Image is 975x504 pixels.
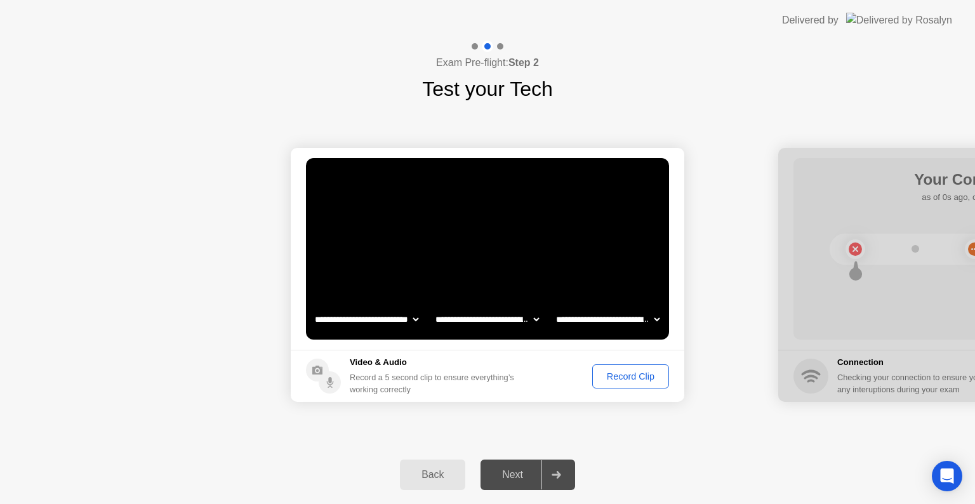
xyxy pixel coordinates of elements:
[484,469,541,481] div: Next
[433,307,541,332] select: Available speakers
[782,13,839,28] div: Delivered by
[597,371,665,381] div: Record Clip
[400,460,465,490] button: Back
[481,460,575,490] button: Next
[404,469,461,481] div: Back
[436,55,539,70] h4: Exam Pre-flight:
[422,74,553,104] h1: Test your Tech
[554,307,662,332] select: Available microphones
[350,356,519,369] h5: Video & Audio
[932,461,962,491] div: Open Intercom Messenger
[350,371,519,395] div: Record a 5 second clip to ensure everything’s working correctly
[846,13,952,27] img: Delivered by Rosalyn
[508,57,539,68] b: Step 2
[592,364,669,388] button: Record Clip
[312,307,421,332] select: Available cameras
